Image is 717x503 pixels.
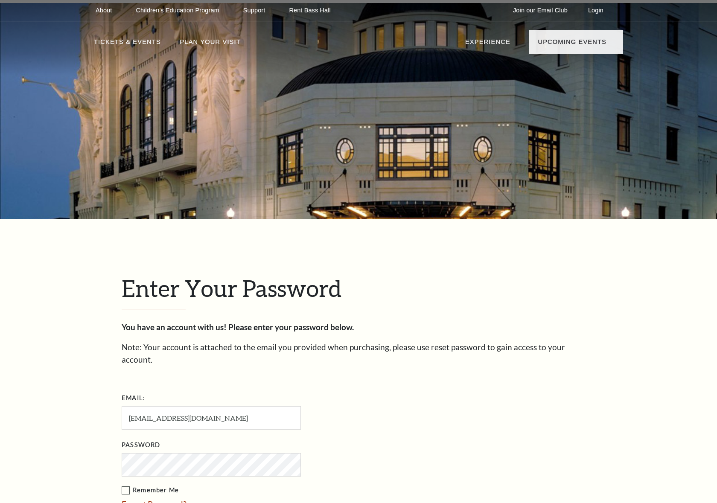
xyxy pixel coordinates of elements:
p: Note: Your account is attached to the email you provided when purchasing, please use reset passwo... [122,341,595,366]
strong: Please enter your password below. [228,322,354,332]
p: Support [243,7,265,14]
p: Tickets & Events [94,37,161,52]
strong: You have an account with us! [122,322,227,332]
p: Rent Bass Hall [289,7,331,14]
p: Upcoming Events [538,37,606,52]
span: Enter Your Password [122,274,341,302]
p: Plan Your Visit [180,37,240,52]
label: Email: [122,393,145,404]
input: Required [122,406,301,430]
p: Experience [465,37,510,52]
p: About [96,7,112,14]
label: Password [122,440,160,451]
p: Children's Education Program [136,7,219,14]
label: Remember Me [122,485,386,496]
